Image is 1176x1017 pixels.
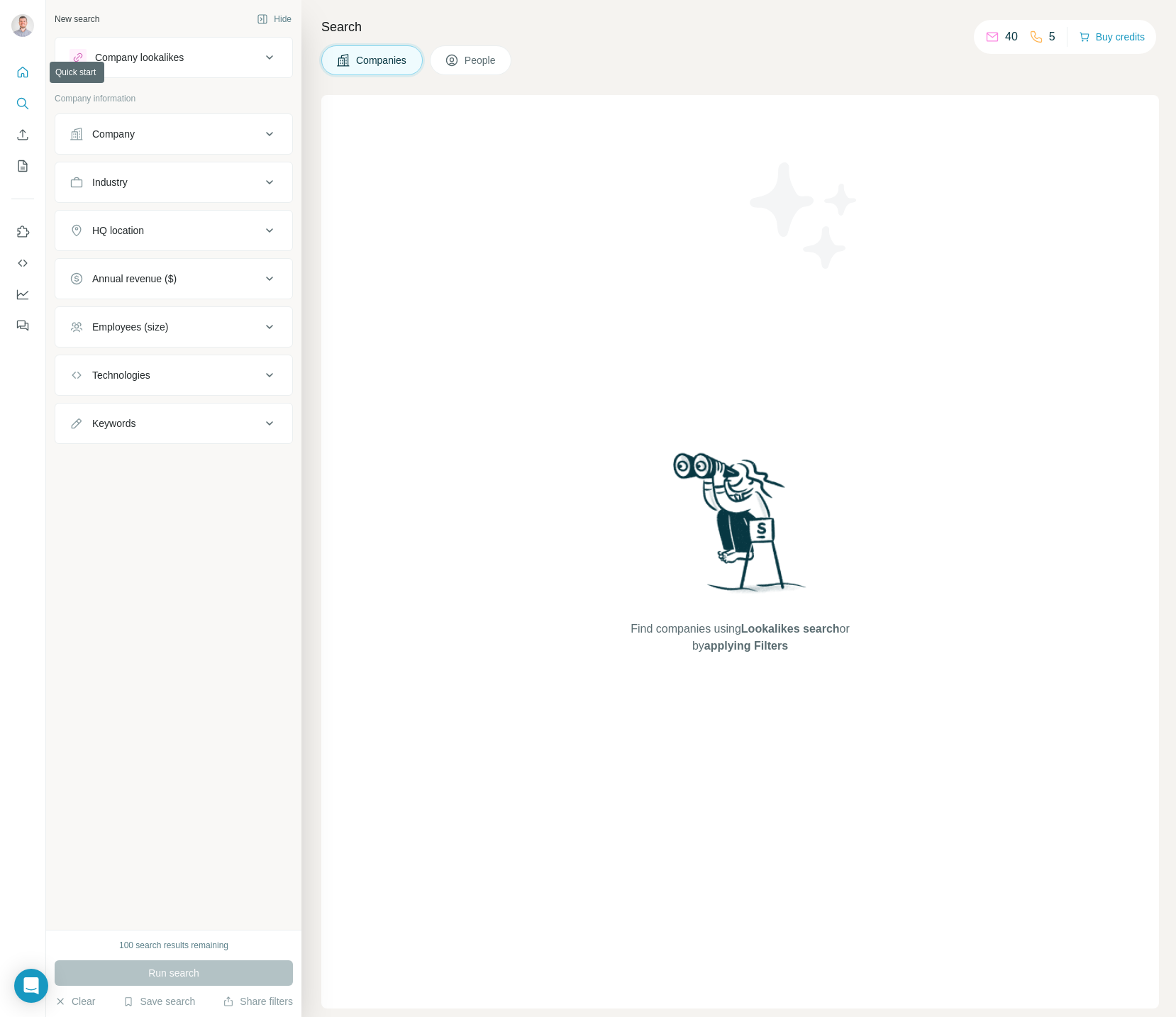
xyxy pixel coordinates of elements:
button: Company lookalikes [55,40,292,74]
span: applying Filters [704,640,788,652]
div: Keywords [92,416,135,430]
button: Dashboard [11,282,34,307]
p: Company information [55,92,293,105]
div: Open Intercom Messenger [14,969,48,1003]
span: Find companies using or by [626,621,853,655]
span: Companies [356,53,408,67]
button: Save search [123,994,195,1008]
button: Feedback [11,313,34,338]
button: Quick start [11,60,34,85]
button: Use Surfe API [11,250,34,276]
button: Employees (size) [55,310,292,344]
button: HQ location [55,213,292,248]
button: Company [55,117,292,151]
button: Buy credits [1079,27,1145,47]
div: Technologies [92,368,150,382]
div: Industry [92,175,128,189]
div: Company [92,127,135,141]
button: Clear [55,994,95,1008]
button: Keywords [55,406,292,440]
img: Surfe Illustration - Woman searching with binoculars [667,449,814,607]
button: Industry [55,165,292,199]
img: Surfe Illustration - Stars [740,152,868,279]
div: HQ location [92,223,144,238]
button: Technologies [55,358,292,392]
div: Company lookalikes [95,50,184,65]
p: 40 [1005,28,1018,45]
p: 5 [1049,28,1055,45]
span: People [465,53,497,67]
button: Share filters [223,994,293,1008]
div: New search [55,13,99,26]
button: Annual revenue ($) [55,262,292,296]
button: Enrich CSV [11,122,34,148]
div: Annual revenue ($) [92,272,177,286]
img: Avatar [11,14,34,37]
span: Lookalikes search [741,623,840,635]
div: Employees (size) [92,320,168,334]
button: Search [11,91,34,116]
button: Use Surfe on LinkedIn [11,219,34,245]
button: Hide [247,9,301,30]
div: 100 search results remaining [119,939,228,952]
button: My lists [11,153,34,179]
h4: Search [321,17,1159,37]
